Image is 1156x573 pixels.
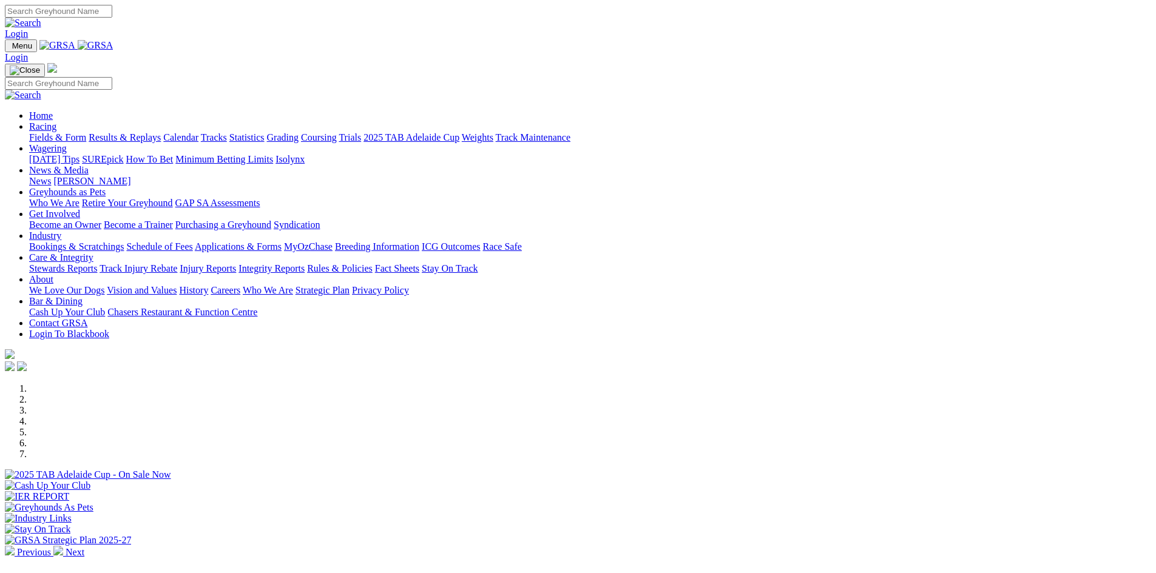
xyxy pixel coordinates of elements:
[5,491,69,502] img: IER REPORT
[82,198,173,208] a: Retire Your Greyhound
[78,40,113,51] img: GRSA
[180,263,236,273] a: Injury Reports
[29,318,87,328] a: Contact GRSA
[29,230,61,241] a: Industry
[107,285,177,295] a: Vision and Values
[17,547,51,557] span: Previous
[229,132,265,142] a: Statistics
[482,241,521,252] a: Race Safe
[29,252,93,263] a: Care & Integrity
[5,52,28,62] a: Login
[29,154,79,164] a: [DATE] Tips
[5,5,112,18] input: Search
[29,307,105,317] a: Cash Up Your Club
[29,307,1151,318] div: Bar & Dining
[5,361,15,371] img: facebook.svg
[5,513,72,524] img: Industry Links
[335,241,419,252] a: Breeding Information
[29,132,86,142] a: Fields & Form
[29,285,1151,296] div: About
[5,502,93,513] img: Greyhounds As Pets
[29,219,101,230] a: Become an Owner
[275,154,305,164] a: Isolynx
[29,187,106,197] a: Greyhounds as Pets
[5,546,15,555] img: chevron-left-pager-white.svg
[17,361,27,371] img: twitter.svg
[29,241,1151,252] div: Industry
[53,547,84,557] a: Next
[163,132,198,142] a: Calendar
[100,263,177,273] a: Track Injury Rebate
[29,329,109,339] a: Login To Blackbook
[175,198,260,208] a: GAP SA Assessments
[89,132,161,142] a: Results & Replays
[352,285,409,295] a: Privacy Policy
[5,524,70,535] img: Stay On Track
[179,285,208,295] a: History
[5,480,90,491] img: Cash Up Your Club
[5,39,37,52] button: Toggle navigation
[5,90,41,101] img: Search
[29,121,56,132] a: Racing
[195,241,282,252] a: Applications & Forms
[496,132,570,142] a: Track Maintenance
[211,285,240,295] a: Careers
[29,132,1151,143] div: Racing
[267,132,299,142] a: Grading
[29,143,67,153] a: Wagering
[274,219,320,230] a: Syndication
[5,28,28,39] a: Login
[363,132,459,142] a: 2025 TAB Adelaide Cup
[29,274,53,284] a: About
[5,469,171,480] img: 2025 TAB Adelaide Cup - On Sale Now
[5,547,53,557] a: Previous
[375,263,419,273] a: Fact Sheets
[243,285,293,295] a: Who We Are
[29,176,51,186] a: News
[29,209,80,219] a: Get Involved
[307,263,373,273] a: Rules & Policies
[296,285,350,295] a: Strategic Plan
[104,219,173,230] a: Become a Trainer
[238,263,305,273] a: Integrity Reports
[422,241,480,252] a: ICG Outcomes
[175,154,273,164] a: Minimum Betting Limits
[82,154,123,164] a: SUREpick
[301,132,337,142] a: Coursing
[29,165,89,175] a: News & Media
[29,198,79,208] a: Who We Are
[29,176,1151,187] div: News & Media
[10,65,40,75] img: Close
[29,198,1151,209] div: Greyhounds as Pets
[12,41,32,50] span: Menu
[339,132,361,142] a: Trials
[284,241,333,252] a: MyOzChase
[107,307,257,317] a: Chasers Restaurant & Function Centre
[5,77,112,90] input: Search
[29,285,104,295] a: We Love Our Dogs
[201,132,227,142] a: Tracks
[29,296,83,306] a: Bar & Dining
[53,176,130,186] a: [PERSON_NAME]
[29,241,124,252] a: Bookings & Scratchings
[126,154,174,164] a: How To Bet
[462,132,493,142] a: Weights
[5,349,15,359] img: logo-grsa-white.png
[47,63,57,73] img: logo-grsa-white.png
[29,154,1151,165] div: Wagering
[39,40,75,51] img: GRSA
[422,263,478,273] a: Stay On Track
[29,110,53,121] a: Home
[66,547,84,557] span: Next
[5,535,131,546] img: GRSA Strategic Plan 2025-27
[53,546,63,555] img: chevron-right-pager-white.svg
[126,241,192,252] a: Schedule of Fees
[5,64,45,77] button: Toggle navigation
[175,219,271,230] a: Purchasing a Greyhound
[29,263,97,273] a: Stewards Reports
[29,263,1151,274] div: Care & Integrity
[29,219,1151,230] div: Get Involved
[5,18,41,28] img: Search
